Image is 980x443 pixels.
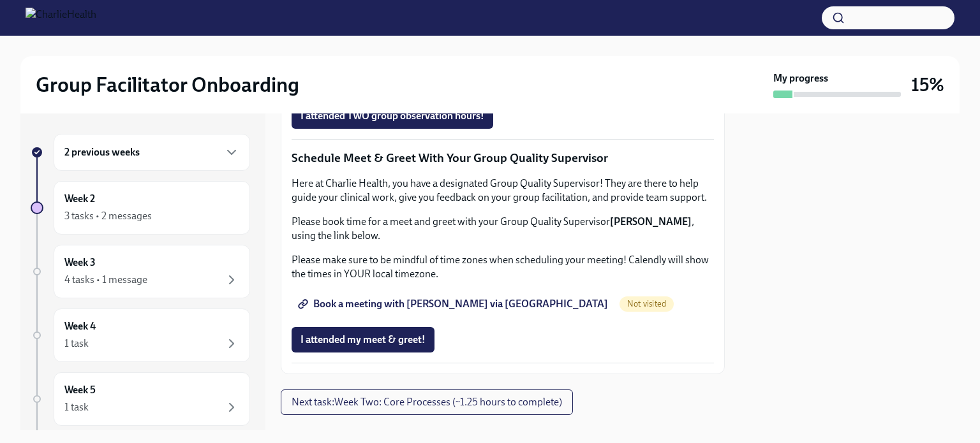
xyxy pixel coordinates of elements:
h6: 2 previous weeks [64,145,140,159]
a: Week 51 task [31,372,250,426]
h6: Week 5 [64,383,96,397]
h6: Week 3 [64,256,96,270]
a: Book a meeting with [PERSON_NAME] via [GEOGRAPHIC_DATA] [292,291,617,317]
h2: Group Facilitator Onboarding [36,72,299,98]
strong: [PERSON_NAME] [610,215,692,228]
span: Not visited [620,299,674,309]
div: 1 task [64,337,89,351]
a: Week 34 tasks • 1 message [31,245,250,298]
a: Week 23 tasks • 2 messages [31,181,250,235]
h6: Week 4 [64,319,96,333]
button: I attended TWO group observation hours! [292,103,493,129]
span: I attended my meet & greet! [301,333,426,346]
div: 3 tasks • 2 messages [64,209,152,223]
div: 4 tasks • 1 message [64,273,147,287]
div: 2 previous weeks [54,134,250,171]
button: I attended my meet & greet! [292,327,434,352]
div: 1 task [64,400,89,414]
span: Next task : Week Two: Core Processes (~1.25 hours to complete) [292,396,562,409]
p: Here at Charlie Health, you have a designated Group Quality Supervisor! They are there to help gu... [292,177,714,205]
span: I attended TWO group observation hours! [301,110,484,122]
img: CharlieHealth [26,8,96,28]
button: Next task:Week Two: Core Processes (~1.25 hours to complete) [281,389,573,415]
p: Please book time for a meet and greet with your Group Quality Supervisor , using the link below. [292,215,714,243]
p: Please make sure to be mindful of time zones when scheduling your meeting! Calendly will show the... [292,253,714,281]
a: Week 41 task [31,309,250,362]
h6: Week 2 [64,192,95,206]
strong: My progress [773,71,828,85]
p: Schedule Meet & Greet With Your Group Quality Supervisor [292,150,714,166]
span: Book a meeting with [PERSON_NAME] via [GEOGRAPHIC_DATA] [301,298,608,310]
h3: 15% [911,73,944,96]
